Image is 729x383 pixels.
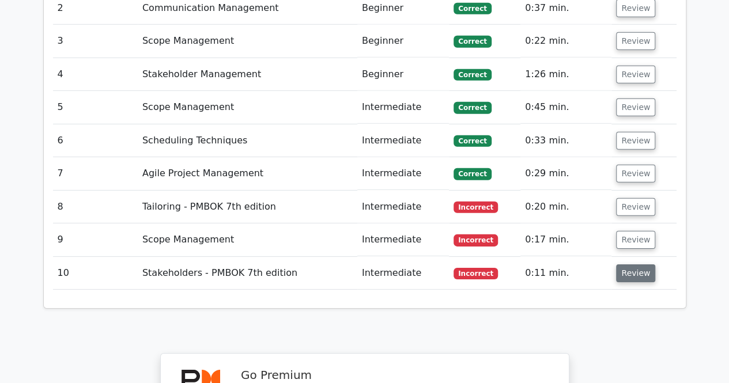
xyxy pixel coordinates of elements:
[357,257,449,290] td: Intermediate
[454,135,491,147] span: Correct
[357,91,449,124] td: Intermediate
[616,132,655,150] button: Review
[616,98,655,116] button: Review
[520,157,611,190] td: 0:29 min.
[357,124,449,157] td: Intermediate
[138,191,357,223] td: Tailoring - PMBOK 7th edition
[53,257,138,290] td: 10
[357,25,449,58] td: Beginner
[138,58,357,91] td: Stakeholder Management
[53,25,138,58] td: 3
[138,223,357,256] td: Scope Management
[53,157,138,190] td: 7
[53,58,138,91] td: 4
[616,264,655,282] button: Review
[520,191,611,223] td: 0:20 min.
[53,91,138,124] td: 5
[520,223,611,256] td: 0:17 min.
[454,202,498,213] span: Incorrect
[520,91,611,124] td: 0:45 min.
[357,191,449,223] td: Intermediate
[454,168,491,180] span: Correct
[357,58,449,91] td: Beginner
[454,69,491,81] span: Correct
[53,223,138,256] td: 9
[357,157,449,190] td: Intermediate
[454,36,491,47] span: Correct
[616,231,655,249] button: Review
[138,25,357,58] td: Scope Management
[454,268,498,279] span: Incorrect
[520,257,611,290] td: 0:11 min.
[138,157,357,190] td: Agile Project Management
[616,66,655,84] button: Review
[138,91,357,124] td: Scope Management
[454,234,498,246] span: Incorrect
[357,223,449,256] td: Intermediate
[520,25,611,58] td: 0:22 min.
[520,124,611,157] td: 0:33 min.
[616,32,655,50] button: Review
[53,191,138,223] td: 8
[616,198,655,216] button: Review
[138,257,357,290] td: Stakeholders - PMBOK 7th edition
[454,102,491,113] span: Correct
[616,165,655,183] button: Review
[520,58,611,91] td: 1:26 min.
[138,124,357,157] td: Scheduling Techniques
[454,3,491,14] span: Correct
[53,124,138,157] td: 6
